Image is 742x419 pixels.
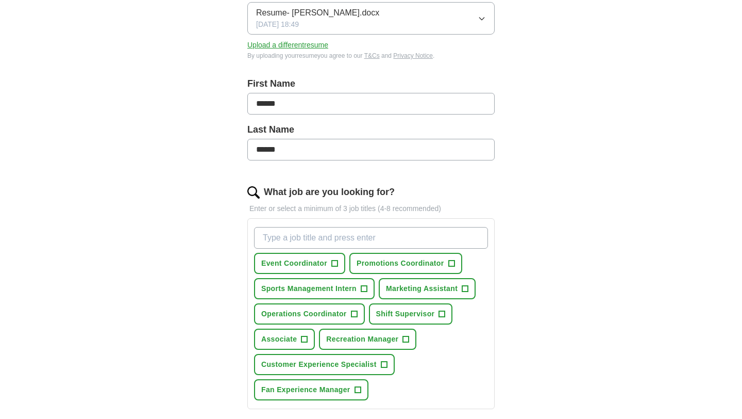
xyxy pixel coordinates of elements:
button: Promotions Coordinator [349,253,462,274]
button: Upload a differentresume [247,40,328,51]
button: Marketing Assistant [379,278,476,299]
button: Associate [254,329,315,350]
span: Recreation Manager [326,334,398,345]
img: search.png [247,186,260,199]
label: First Name [247,77,495,91]
label: Last Name [247,123,495,137]
span: Associate [261,334,297,345]
span: Sports Management Intern [261,283,357,294]
button: Resume- [PERSON_NAME].docx[DATE] 18:49 [247,2,495,35]
span: Fan Experience Manager [261,384,350,395]
a: T&Cs [364,52,380,59]
button: Shift Supervisor [369,303,453,325]
button: Event Coordinator [254,253,345,274]
span: [DATE] 18:49 [256,19,299,30]
span: Event Coordinator [261,258,327,269]
button: Fan Experience Manager [254,379,368,400]
button: Recreation Manager [319,329,416,350]
span: Promotions Coordinator [357,258,444,269]
span: Operations Coordinator [261,309,347,319]
span: Marketing Assistant [386,283,458,294]
div: By uploading your resume you agree to our and . [247,51,495,60]
input: Type a job title and press enter [254,227,488,249]
a: Privacy Notice [393,52,433,59]
span: Resume- [PERSON_NAME].docx [256,7,379,19]
button: Customer Experience Specialist [254,354,395,375]
button: Sports Management Intern [254,278,375,299]
p: Enter or select a minimum of 3 job titles (4-8 recommended) [247,203,495,214]
span: Shift Supervisor [376,309,435,319]
label: What job are you looking for? [264,185,395,199]
span: Customer Experience Specialist [261,359,377,370]
button: Operations Coordinator [254,303,365,325]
